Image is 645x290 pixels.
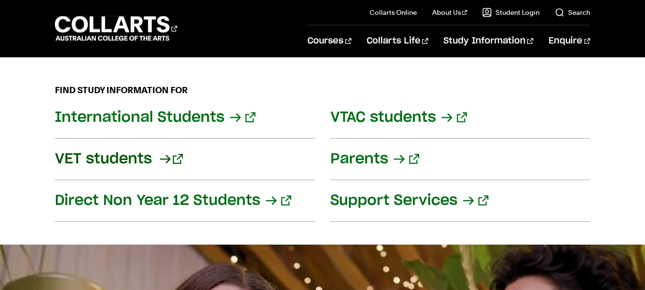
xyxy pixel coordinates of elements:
a: Parents [330,139,591,180]
a: International Students [55,97,315,139]
a: Courses [307,25,351,57]
a: Support Services [330,180,591,222]
a: Enquire [549,25,590,57]
div: Go to homepage [55,15,177,42]
a: Collarts Life [367,25,428,57]
a: VTAC students [330,97,591,139]
a: Student Login [482,8,539,17]
h2: FIND STUDY INFORMATION FOR [55,84,590,97]
a: Study Information [444,25,533,57]
a: About Us [432,8,467,17]
a: Search [555,8,590,17]
a: Direct Non Year 12 Students [55,180,315,222]
a: Collarts Online [370,8,417,17]
a: VET students [55,139,315,180]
